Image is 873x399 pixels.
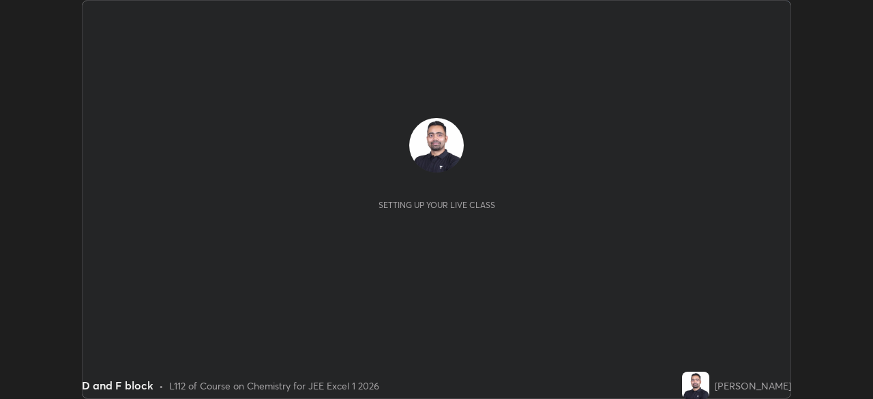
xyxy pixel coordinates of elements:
div: • [159,379,164,393]
div: L112 of Course on Chemistry for JEE Excel 1 2026 [169,379,379,393]
img: a2bcfde34b794257bd9aa0a7ea88d6ce.jpg [409,118,464,173]
div: Setting up your live class [379,200,495,210]
img: a2bcfde34b794257bd9aa0a7ea88d6ce.jpg [682,372,709,399]
div: [PERSON_NAME] [715,379,791,393]
div: D and F block [82,377,153,394]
